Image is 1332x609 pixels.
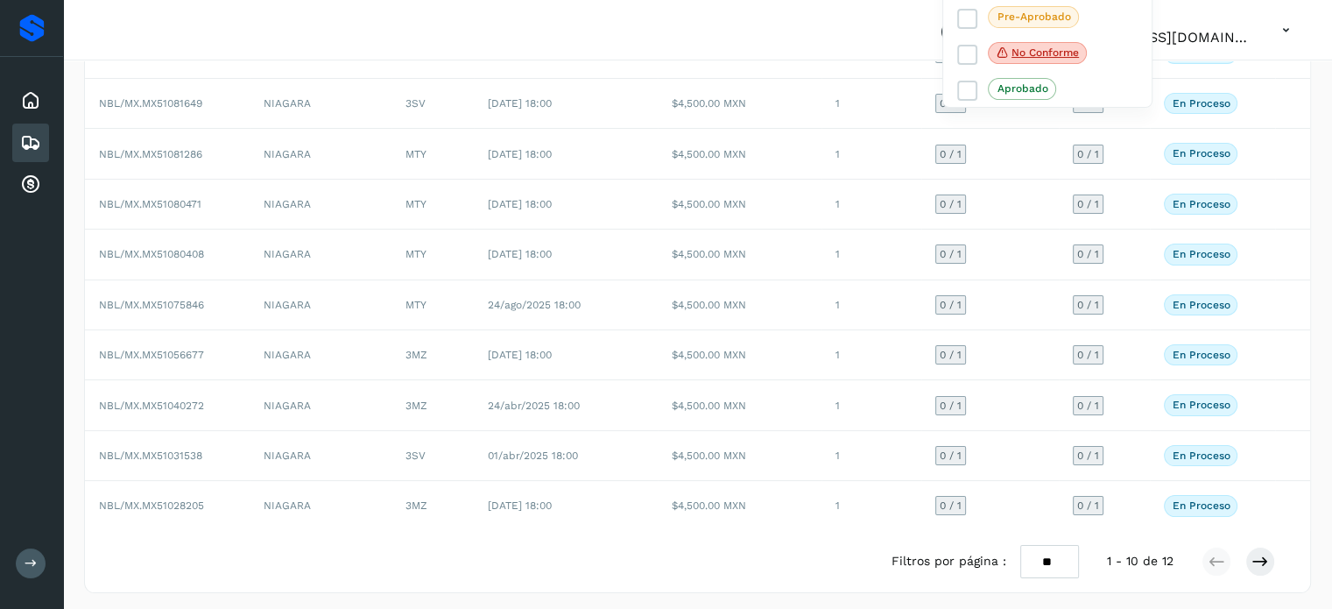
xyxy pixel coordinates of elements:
[12,81,49,120] div: Inicio
[997,11,1071,23] p: Pre-Aprobado
[997,82,1048,95] p: Aprobado
[12,124,49,162] div: Embarques
[1011,46,1079,59] p: No conforme
[12,166,49,204] div: Cuentas por cobrar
